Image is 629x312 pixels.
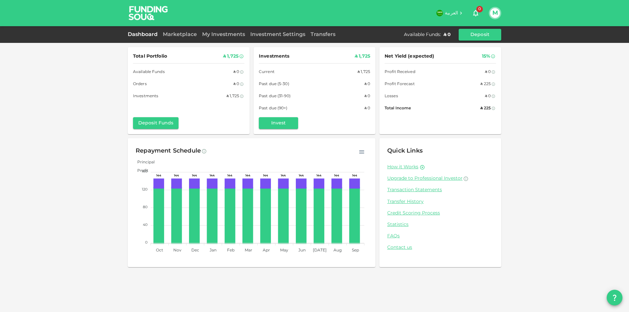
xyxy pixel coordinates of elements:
[245,248,252,252] tspan: Mar
[233,81,239,88] div: ʢ 0
[387,164,418,170] a: How it Works
[482,52,490,61] div: 15%
[259,117,298,129] button: Invest
[133,93,158,100] span: Investments
[480,81,491,88] div: ʢ 225
[259,105,288,112] span: Past due (90+)
[404,31,441,38] div: Available Funds :
[355,52,370,61] div: ʢ 1,725
[387,245,493,251] a: Contact us
[607,290,622,305] button: question
[385,52,434,61] span: Net Yield (expected)
[136,146,201,156] div: Repayment Schedule
[259,81,289,88] span: Past due (5-30)
[387,176,463,181] span: Upgrade to Professional Investor
[156,248,163,252] tspan: Oct
[259,93,291,100] span: Past due (31-90)
[133,52,167,61] span: Total Portfolio
[142,170,147,173] tspan: 160
[233,69,239,76] div: ʢ 0
[173,248,181,252] tspan: Nov
[223,52,238,61] div: ʢ 1,725
[364,93,370,100] div: ʢ 0
[364,81,370,88] div: ʢ 0
[469,7,482,20] button: 0
[387,233,493,239] a: FAQs
[200,32,248,37] a: My Investments
[308,32,338,37] a: Transfers
[133,117,179,129] button: Deposit Funds
[280,248,288,252] tspan: May
[352,248,359,252] tspan: Sep
[133,69,165,76] span: Available Funds
[385,69,415,76] span: Profit Received
[209,248,217,252] tspan: Jan
[436,10,443,16] img: flag-sa.b9a346574cdc8950dd34b50780441f57.svg
[357,69,370,76] div: ʢ 1,725
[476,6,483,12] span: 0
[145,241,147,244] tspan: 0
[385,93,398,100] span: Losses
[191,248,199,252] tspan: Dec
[387,199,493,205] a: Transfer History
[226,93,239,100] div: ʢ 1,725
[490,8,500,18] button: M
[143,206,147,209] tspan: 80
[263,248,270,252] tspan: Apr
[387,210,493,216] a: Credit Scoring Process
[485,69,491,76] div: ʢ 0
[387,175,493,182] a: Upgrade to Professional Investor
[259,52,289,61] span: Investments
[132,169,148,173] span: Profit
[133,81,147,88] span: Orders
[298,248,306,252] tspan: Jun
[387,187,493,193] a: Transaction Statements
[334,248,342,252] tspan: Aug
[227,248,235,252] tspan: Feb
[313,248,327,252] tspan: [DATE]
[160,32,200,37] a: Marketplace
[132,160,155,164] span: Principal
[259,69,275,76] span: Current
[387,148,423,154] span: Quick Links
[480,105,491,112] div: ʢ 225
[385,105,411,112] span: Total Income
[459,29,501,41] button: Deposit
[364,105,370,112] div: ʢ 0
[444,31,451,38] div: ʢ 0
[385,81,415,88] span: Profit Forecast
[445,11,458,15] span: العربية
[485,93,491,100] div: ʢ 0
[248,32,308,37] a: Investment Settings
[128,32,160,37] a: Dashboard
[142,188,147,191] tspan: 120
[387,222,493,228] a: Statistics
[143,223,147,227] tspan: 40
